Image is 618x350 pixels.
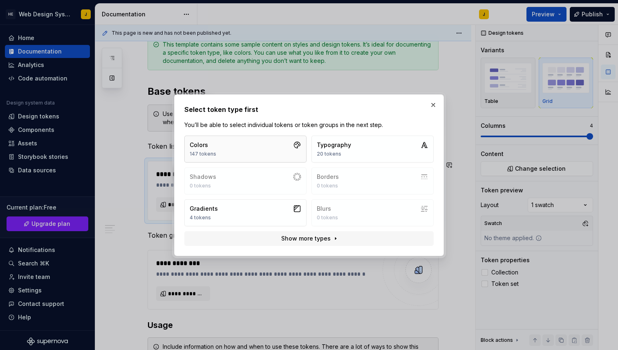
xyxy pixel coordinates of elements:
[317,141,351,149] div: Typography
[190,151,216,157] div: 147 tokens
[184,231,434,246] button: Show more types
[281,234,331,243] span: Show more types
[190,214,218,221] div: 4 tokens
[317,151,351,157] div: 20 tokens
[190,205,218,213] div: Gradients
[184,121,434,129] p: You’ll be able to select individual tokens or token groups in the next step.
[311,136,434,163] button: Typography20 tokens
[190,141,216,149] div: Colors
[184,199,307,226] button: Gradients4 tokens
[184,105,434,114] h2: Select token type first
[184,136,307,163] button: Colors147 tokens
